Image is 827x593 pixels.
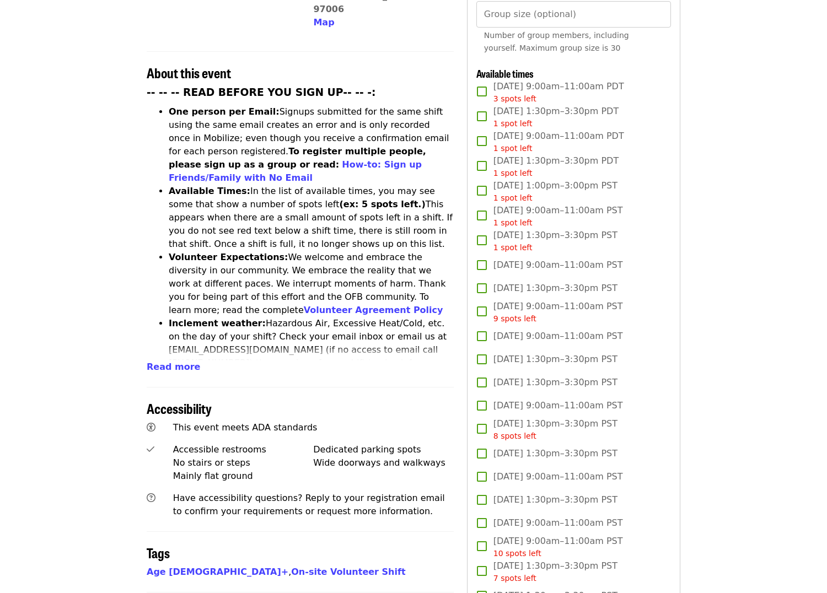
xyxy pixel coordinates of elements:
[169,159,422,183] a: How-to: Sign up Friends/Family with No Email
[304,305,443,315] a: Volunteer Agreement Policy
[493,229,617,254] span: [DATE] 1:30pm–3:30pm PST
[493,447,617,460] span: [DATE] 1:30pm–3:30pm PST
[147,567,288,577] a: Age [DEMOGRAPHIC_DATA]+
[493,353,617,366] span: [DATE] 1:30pm–3:30pm PST
[313,17,334,28] span: Map
[313,16,334,29] button: Map
[169,185,454,251] li: In the list of available times, you may see some that show a number of spots left This appears wh...
[169,106,280,117] strong: One person per Email:
[147,422,155,433] i: universal-access icon
[493,204,623,229] span: [DATE] 9:00am–11:00am PST
[169,105,454,185] li: Signups submitted for the same shift using the same email creates an error and is only recorded o...
[173,470,314,483] div: Mainly flat ground
[147,543,170,562] span: Tags
[493,105,619,130] span: [DATE] 1:30pm–3:30pm PDT
[169,186,250,196] strong: Available Times:
[493,282,617,295] span: [DATE] 1:30pm–3:30pm PST
[493,144,533,153] span: 1 spot left
[493,574,536,583] span: 7 spots left
[147,63,231,82] span: About this event
[493,179,617,204] span: [DATE] 1:00pm–3:00pm PST
[493,300,623,325] span: [DATE] 9:00am–11:00am PST
[493,535,623,559] span: [DATE] 9:00am–11:00am PST
[147,87,376,98] strong: -- -- -- READ BEFORE YOU SIGN UP-- -- -:
[169,317,454,383] li: Hazardous Air, Excessive Heat/Cold, etc. on the day of your shift? Check your email inbox or emai...
[493,432,536,440] span: 8 spots left
[339,199,425,209] strong: (ex: 5 spots left.)
[493,493,617,506] span: [DATE] 1:30pm–3:30pm PST
[147,567,291,577] span: ,
[493,559,617,584] span: [DATE] 1:30pm–3:30pm PST
[493,193,533,202] span: 1 spot left
[493,218,533,227] span: 1 spot left
[147,493,155,503] i: question-circle icon
[476,1,671,28] input: [object Object]
[169,318,266,328] strong: Inclement weather:
[147,444,154,455] i: check icon
[173,456,314,470] div: No stairs or steps
[493,169,533,177] span: 1 spot left
[173,422,318,433] span: This event meets ADA standards
[493,399,623,412] span: [DATE] 9:00am–11:00am PST
[493,314,536,323] span: 9 spots left
[169,251,454,317] li: We welcome and embrace the diversity in our community. We embrace the reality that we work at dif...
[493,154,619,179] span: [DATE] 1:30pm–3:30pm PDT
[484,31,629,52] span: Number of group members, including yourself. Maximum group size is 30
[169,252,288,262] strong: Volunteer Expectations:
[313,443,454,456] div: Dedicated parking spots
[493,243,533,252] span: 1 spot left
[147,360,200,374] button: Read more
[493,330,623,343] span: [DATE] 9:00am–11:00am PST
[493,417,617,442] span: [DATE] 1:30pm–3:30pm PST
[493,549,541,558] span: 10 spots left
[173,493,445,516] span: Have accessibility questions? Reply to your registration email to confirm your requirements or re...
[493,130,624,154] span: [DATE] 9:00am–11:00am PDT
[147,362,200,372] span: Read more
[147,398,212,418] span: Accessibility
[493,258,623,272] span: [DATE] 9:00am–11:00am PST
[173,443,314,456] div: Accessible restrooms
[493,470,623,483] span: [DATE] 9:00am–11:00am PST
[313,456,454,470] div: Wide doorways and walkways
[493,94,536,103] span: 3 spots left
[493,80,624,105] span: [DATE] 9:00am–11:00am PDT
[476,66,534,80] span: Available times
[493,516,623,530] span: [DATE] 9:00am–11:00am PST
[493,119,533,128] span: 1 spot left
[493,376,617,389] span: [DATE] 1:30pm–3:30pm PST
[291,567,405,577] a: On-site Volunteer Shift
[169,146,426,170] strong: To register multiple people, please sign up as a group or read:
